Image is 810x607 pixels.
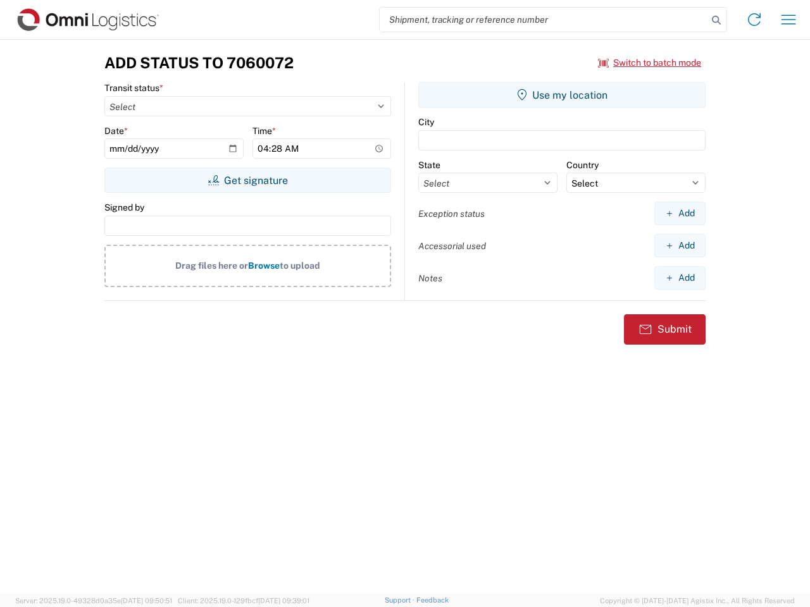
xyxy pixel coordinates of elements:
[418,240,486,252] label: Accessorial used
[121,597,172,604] span: [DATE] 09:50:51
[566,159,599,171] label: Country
[104,82,163,94] label: Transit status
[104,202,144,213] label: Signed by
[654,234,706,257] button: Add
[654,202,706,225] button: Add
[418,116,434,128] label: City
[104,54,294,72] h3: Add Status to 7060072
[416,596,449,604] a: Feedback
[104,168,391,193] button: Get signature
[248,261,280,271] span: Browse
[600,595,795,606] span: Copyright © [DATE]-[DATE] Agistix Inc., All Rights Reserved
[418,82,706,107] button: Use my location
[654,266,706,290] button: Add
[175,261,248,271] span: Drag files here or
[624,314,706,345] button: Submit
[104,125,128,137] label: Date
[418,273,442,284] label: Notes
[380,8,707,32] input: Shipment, tracking or reference number
[252,125,276,137] label: Time
[385,596,416,604] a: Support
[418,208,485,219] label: Exception status
[178,597,309,604] span: Client: 2025.19.0-129fbcf
[258,597,309,604] span: [DATE] 09:39:01
[598,52,701,73] button: Switch to batch mode
[280,261,320,271] span: to upload
[418,159,440,171] label: State
[15,597,172,604] span: Server: 2025.19.0-49328d0a35e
